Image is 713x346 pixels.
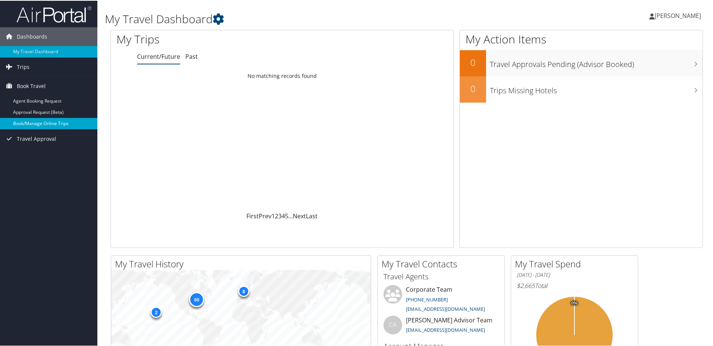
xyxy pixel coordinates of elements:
[306,211,318,219] a: Last
[288,211,293,219] span: …
[517,281,535,289] span: $2,665
[115,257,371,270] h2: My Travel History
[380,315,503,339] li: [PERSON_NAME] Advisor Team
[271,211,275,219] a: 1
[490,81,703,95] h3: Trips Missing Hotels
[383,271,499,281] h3: Travel Agents
[151,306,162,317] div: 2
[517,281,632,289] h6: Total
[517,271,632,278] h6: [DATE] - [DATE]
[17,57,30,76] span: Trips
[278,211,282,219] a: 3
[259,211,271,219] a: Prev
[655,11,701,19] span: [PERSON_NAME]
[571,300,577,305] tspan: 0%
[460,76,703,102] a: 0Trips Missing Hotels
[238,285,249,296] div: 8
[189,291,204,306] div: 60
[282,211,285,219] a: 4
[460,55,486,68] h2: 0
[293,211,306,219] a: Next
[490,55,703,69] h3: Travel Approvals Pending (Advisor Booked)
[285,211,288,219] a: 5
[649,4,709,26] a: [PERSON_NAME]
[137,52,180,60] a: Current/Future
[17,76,46,95] span: Book Travel
[460,31,703,46] h1: My Action Items
[275,211,278,219] a: 2
[246,211,259,219] a: First
[460,49,703,76] a: 0Travel Approvals Pending (Advisor Booked)
[105,10,507,26] h1: My Travel Dashboard
[406,305,485,312] a: [EMAIL_ADDRESS][DOMAIN_NAME]
[406,295,448,302] a: [PHONE_NUMBER]
[185,52,198,60] a: Past
[382,257,504,270] h2: My Travel Contacts
[380,284,503,315] li: Corporate Team
[383,315,402,334] div: CA
[17,129,56,148] span: Travel Approval
[16,5,91,22] img: airportal-logo.png
[116,31,305,46] h1: My Trips
[406,326,485,333] a: [EMAIL_ADDRESS][DOMAIN_NAME]
[460,82,486,94] h2: 0
[17,27,47,45] span: Dashboards
[111,69,453,82] td: No matching records found
[515,257,638,270] h2: My Travel Spend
